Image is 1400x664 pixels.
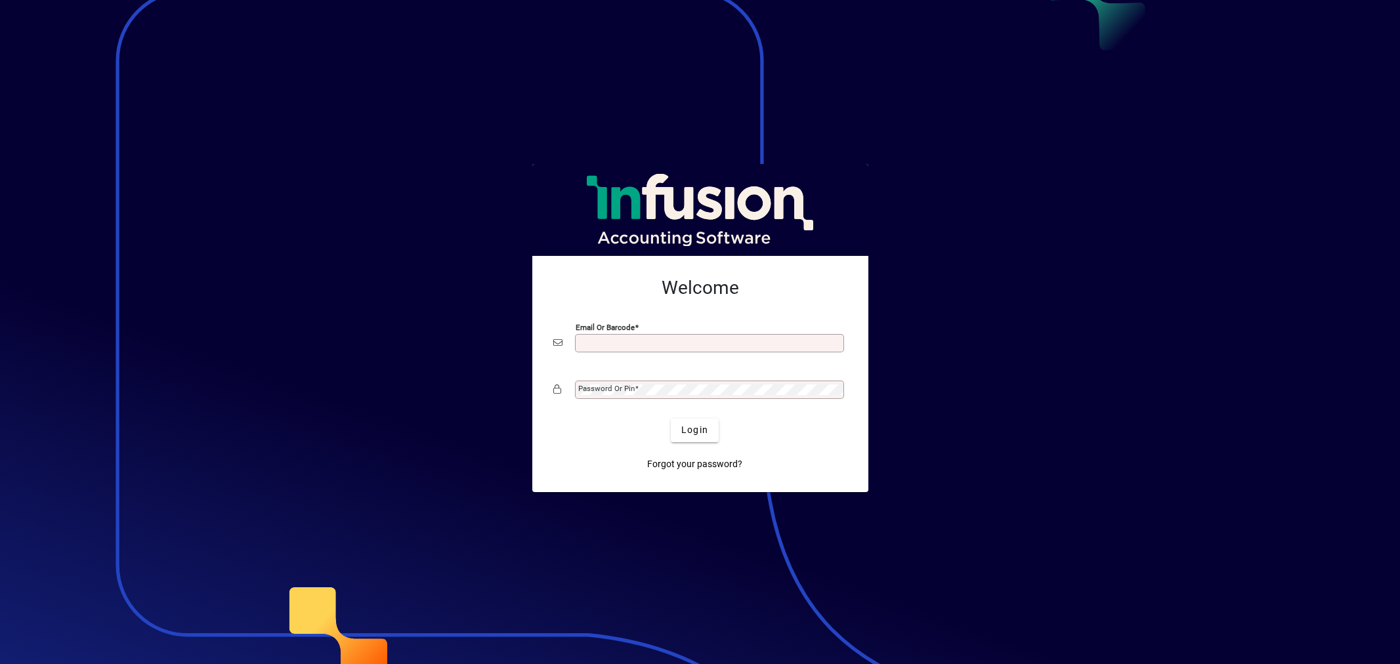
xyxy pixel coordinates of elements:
[642,453,748,476] a: Forgot your password?
[681,423,708,437] span: Login
[576,322,635,331] mat-label: Email or Barcode
[578,384,635,393] mat-label: Password or Pin
[553,277,847,299] h2: Welcome
[647,457,742,471] span: Forgot your password?
[671,419,719,442] button: Login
